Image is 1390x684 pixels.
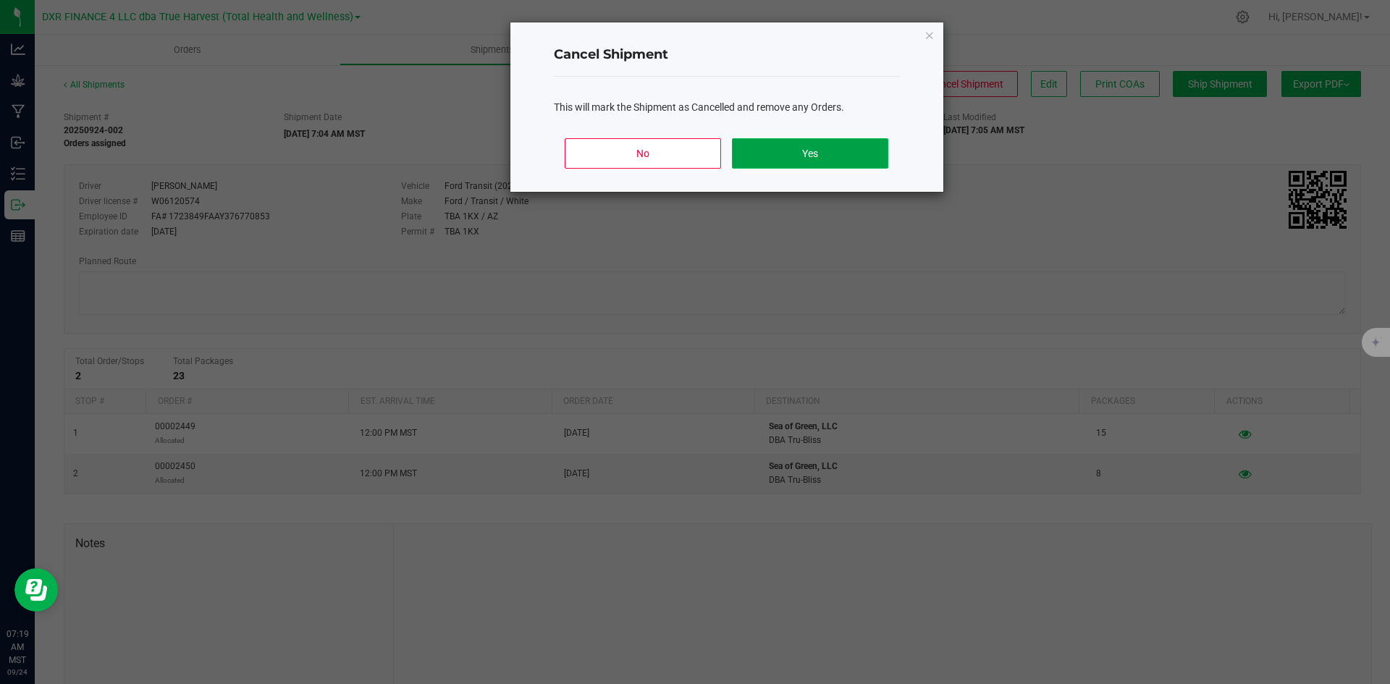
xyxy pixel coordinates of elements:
[554,100,900,115] p: This will mark the Shipment as Cancelled and remove any Orders.
[732,138,888,169] button: Yes
[14,568,58,612] iframe: Resource center
[565,138,720,169] button: No
[924,26,935,43] button: Close
[554,46,900,64] h4: Cancel Shipment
